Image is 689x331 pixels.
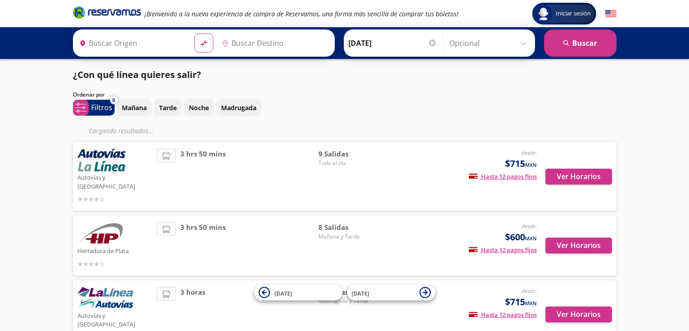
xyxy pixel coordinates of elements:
span: 3 hrs 50 mins [180,149,226,204]
button: Mañana [117,99,152,117]
button: 0Filtros [73,100,115,116]
button: Madrugada [216,99,261,117]
small: MXN [525,235,537,242]
p: Madrugada [221,103,256,112]
p: Ordenar por [73,91,105,99]
span: $715 [505,157,537,170]
small: MXN [525,161,537,168]
p: Noche [189,103,209,112]
span: 9 Salidas [318,149,382,159]
button: Tarde [154,99,182,117]
span: $600 [505,230,537,244]
span: $715 [505,295,537,309]
img: Herradura de Plata [77,222,123,245]
p: ¿Con qué línea quieres salir? [73,68,201,82]
a: Brand Logo [73,5,141,22]
span: [DATE] [352,289,369,297]
button: Buscar [544,29,617,57]
img: Autovías y La Línea [77,287,133,310]
p: Tarde [159,103,177,112]
button: Ver Horarios [545,169,612,185]
span: Madrugada y Tarde [318,297,382,305]
button: Ver Horarios [545,307,612,322]
span: Mañana y Tarde [318,233,382,241]
p: Herradura de Plata [77,245,153,256]
button: English [605,8,617,19]
button: Noche [184,99,214,117]
em: desde: [521,287,537,295]
p: Mañana [122,103,147,112]
p: Autovías y [GEOGRAPHIC_DATA] [77,310,153,329]
span: Hasta 12 pagos fijos [469,172,537,180]
input: Buscar Origen [76,32,187,54]
em: desde: [521,222,537,230]
i: Brand Logo [73,5,141,19]
button: Ver Horarios [545,238,612,253]
span: 0 [112,97,115,104]
input: Elegir Fecha [348,32,437,54]
input: Buscar Destino [218,32,330,54]
p: Filtros [91,102,112,113]
p: Autovías y [GEOGRAPHIC_DATA] [77,171,153,191]
span: Todo el día [318,159,382,167]
span: Hasta 12 pagos fijos [469,311,537,319]
img: Autovías y La Línea [77,149,125,171]
em: desde: [521,149,537,156]
button: [DATE] [254,285,342,301]
span: 3 hrs 50 mins [180,222,226,269]
span: [DATE] [275,289,292,297]
span: Iniciar sesión [552,9,594,18]
span: 8 Salidas [318,222,382,233]
span: Hasta 12 pagos fijos [469,246,537,254]
small: MXN [525,300,537,307]
em: ¡Bienvenido a la nueva experiencia de compra de Reservamos, una forma más sencilla de comprar tus... [145,10,458,18]
input: Opcional [449,32,530,54]
button: [DATE] [347,285,435,301]
em: Cargando resultados ... [89,127,154,135]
